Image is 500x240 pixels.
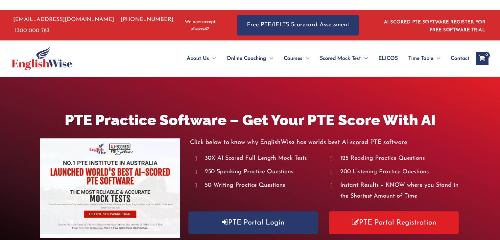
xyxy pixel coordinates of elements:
[190,137,460,148] p: Click below to know why EnglishWise has worlds best AI scored PTE software
[329,211,459,234] a: PTE Portal Registration
[15,28,50,34] a: 1300 000 783
[40,138,180,238] img: pte-institute-main
[320,47,361,70] span: Scored Mock Test
[40,110,460,131] h1: PTE Practice Software – Get Your PTE Score With AI
[451,47,469,70] span: Contact
[195,153,324,164] li: 30X AI Scored Full Length Mock Tests
[185,19,215,25] span: We now accept
[330,153,460,164] li: 125 Reading Practice Questions
[330,180,460,202] li: Instant Results – KNOW where you Stand in the Shortest Amount of Time
[361,47,368,70] span: Menu Toggle
[266,47,273,70] span: Menu Toggle
[408,47,433,70] span: Time Table
[181,47,221,70] a: About UsMenu Toggle
[195,167,324,178] li: 250 Speaking Practice Questions
[188,211,318,234] a: PTE Portal Login
[209,47,216,70] span: Menu Toggle
[278,47,315,70] a: CoursesMenu Toggle
[330,167,460,178] li: 200 Listening Practice Questions
[171,47,469,70] nav: Site Navigation: Main Menu
[445,47,469,70] a: Contact
[226,47,266,70] span: Online Coaching
[302,47,309,70] span: Menu Toggle
[284,47,302,70] span: Courses
[384,20,486,33] a: AI SCORED PTE SOFTWARE REGISTER FOR FREE SOFTWARE TRIAL
[195,180,324,191] li: 50 Writing Practice Questions
[433,47,440,70] span: Menu Toggle
[403,47,445,70] a: Time TableMenu Toggle
[476,52,488,65] a: View Shopping Cart, empty
[237,15,359,36] a: Free PTE/IELTS Scorecard Assessment
[380,14,488,36] aside: Header Widget 1
[191,27,209,31] img: Afterpay-Logo
[12,17,114,22] a: [EMAIL_ADDRESS][DOMAIN_NAME]
[12,47,72,70] img: cropped-ew-logo
[221,47,278,70] a: Online CoachingMenu Toggle
[187,47,209,70] span: About Us
[378,47,398,70] span: ELICOS
[315,47,373,70] a: Scored Mock TestMenu Toggle
[373,47,403,70] a: ELICOS
[121,17,173,22] a: [PHONE_NUMBER]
